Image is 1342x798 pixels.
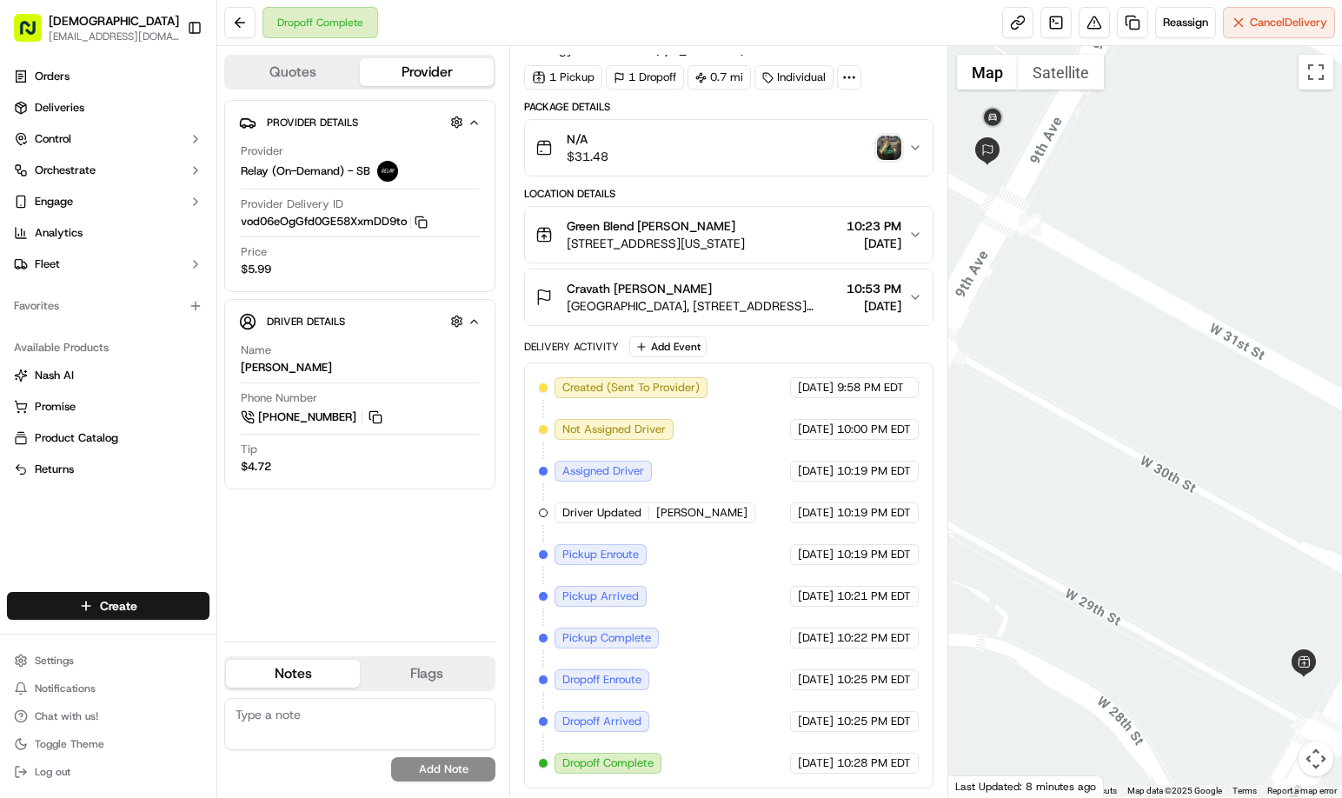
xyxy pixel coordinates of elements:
[562,714,641,729] span: Dropoff Arrived
[226,58,360,86] button: Quotes
[948,775,1104,797] div: Last Updated: 8 minutes ago
[847,217,901,235] span: 10:23 PM
[7,393,209,421] button: Promise
[524,340,619,354] div: Delivery Activity
[35,399,76,415] span: Promise
[1155,7,1216,38] button: Reassign
[241,408,385,427] a: [PHONE_NUMBER]
[7,704,209,728] button: Chat with us!
[35,368,74,383] span: Nash AI
[164,252,279,269] span: API Documentation
[7,334,209,362] div: Available Products
[35,194,73,209] span: Engage
[14,462,203,477] a: Returns
[10,245,140,276] a: 📗Knowledge Base
[7,424,209,452] button: Product Catalog
[606,65,684,90] div: 1 Dropoff
[567,235,745,252] span: [STREET_ADDRESS][US_STATE]
[241,143,283,159] span: Provider
[35,225,83,241] span: Analytics
[524,100,933,114] div: Package Details
[837,505,911,521] span: 10:19 PM EDT
[7,156,209,184] button: Orchestrate
[562,755,654,771] span: Dropoff Complete
[656,505,747,521] span: [PERSON_NAME]
[7,63,209,90] a: Orders
[837,672,911,688] span: 10:25 PM EDT
[35,737,104,751] span: Toggle Theme
[140,245,286,276] a: 💻API Documentation
[798,630,834,646] span: [DATE]
[123,294,210,308] a: Powered byPylon
[241,390,317,406] span: Phone Number
[7,362,209,389] button: Nash AI
[267,116,358,130] span: Provider Details
[35,709,98,723] span: Chat with us!
[837,630,911,646] span: 10:22 PM EDT
[35,462,74,477] span: Returns
[837,547,911,562] span: 10:19 PM EDT
[100,597,137,615] span: Create
[837,755,911,771] span: 10:28 PM EDT
[35,131,71,147] span: Control
[360,660,494,688] button: Flags
[1018,55,1104,90] button: Show satellite imagery
[241,163,370,179] span: Relay (On-Demand) - SB
[1299,55,1333,90] button: Toggle fullscreen view
[35,69,70,84] span: Orders
[7,250,209,278] button: Fleet
[847,297,901,315] span: [DATE]
[798,714,834,729] span: [DATE]
[1250,15,1327,30] span: Cancel Delivery
[35,252,133,269] span: Knowledge Base
[837,463,911,479] span: 10:19 PM EDT
[1223,7,1335,38] button: CancelDelivery
[1299,741,1333,776] button: Map camera controls
[798,380,834,396] span: [DATE]
[14,399,203,415] a: Promise
[17,166,49,197] img: 1736555255976-a54dd68f-1ca7-489b-9aae-adbdc363a1c4
[754,65,834,90] div: Individual
[7,760,209,784] button: Log out
[953,775,1010,797] img: Google
[798,463,834,479] span: [DATE]
[837,714,911,729] span: 10:25 PM EDT
[7,648,209,673] button: Settings
[847,280,901,297] span: 10:53 PM
[877,136,901,160] button: photo_proof_of_delivery image
[49,30,179,43] span: [EMAIL_ADDRESS][DOMAIN_NAME]
[688,65,751,90] div: 0.7 mi
[525,120,933,176] button: N/A$31.48photo_proof_of_delivery image
[847,235,901,252] span: [DATE]
[14,368,203,383] a: Nash AI
[7,188,209,216] button: Engage
[837,422,911,437] span: 10:00 PM EDT
[567,280,712,297] span: Cravath [PERSON_NAME]
[798,672,834,688] span: [DATE]
[7,456,209,483] button: Returns
[35,654,74,668] span: Settings
[241,244,267,260] span: Price
[45,112,313,130] input: Got a question? Start typing here...
[525,207,933,263] button: Green Blend [PERSON_NAME][STREET_ADDRESS][US_STATE]10:23 PM[DATE]
[7,732,209,756] button: Toggle Theme
[837,589,911,604] span: 10:21 PM EDT
[1163,15,1208,30] span: Reassign
[798,589,834,604] span: [DATE]
[296,171,316,192] button: Start new chat
[173,295,210,308] span: Pylon
[567,130,608,148] span: N/A
[35,100,84,116] span: Deliveries
[562,547,639,562] span: Pickup Enroute
[7,94,209,122] a: Deliveries
[59,166,285,183] div: Start new chat
[241,196,343,212] span: Provider Delivery ID
[562,630,651,646] span: Pickup Complete
[377,161,398,182] img: relay_logo_black.png
[241,442,257,457] span: Tip
[35,682,96,695] span: Notifications
[525,269,933,325] button: Cravath [PERSON_NAME][GEOGRAPHIC_DATA], [STREET_ADDRESS][US_STATE]10:53 PM[DATE]
[629,336,707,357] button: Add Event
[35,430,118,446] span: Product Catalog
[241,459,271,475] div: $4.72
